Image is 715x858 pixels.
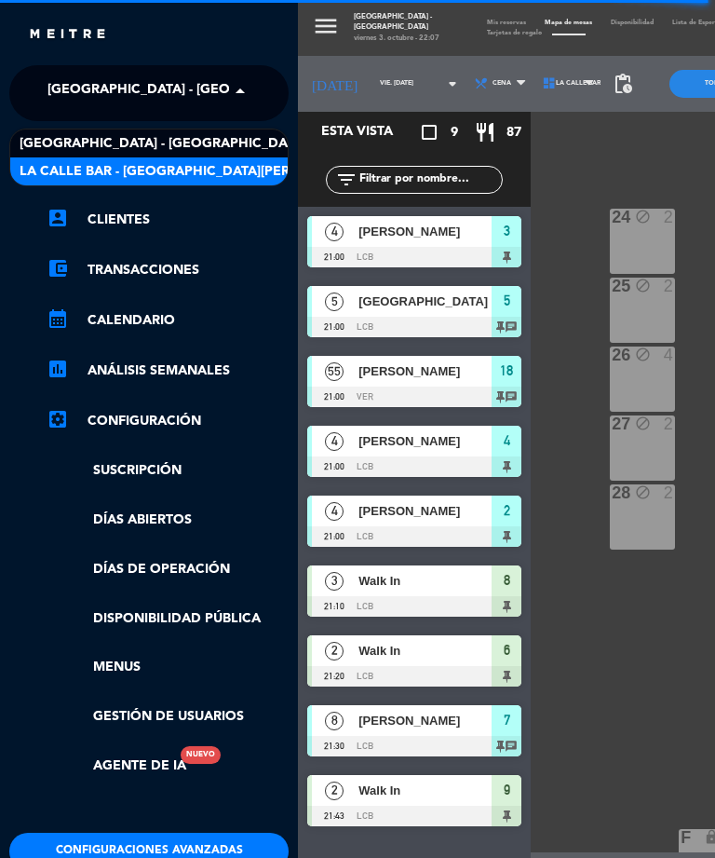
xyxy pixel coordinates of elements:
span: [PERSON_NAME] [358,501,492,521]
span: La Calle Bar - [GEOGRAPHIC_DATA][PERSON_NAME] [20,161,369,183]
span: 8 [325,712,344,730]
a: Configuración [47,410,289,432]
a: account_balance_walletTransacciones [47,259,289,281]
span: 5 [504,290,510,312]
span: 7 [504,709,510,731]
span: [PERSON_NAME] [358,711,492,730]
span: 4 [325,502,344,521]
span: 4 [504,429,510,452]
a: Días de Operación [47,559,289,580]
span: [GEOGRAPHIC_DATA] - [GEOGRAPHIC_DATA] [20,133,306,155]
span: 18 [500,360,513,382]
span: 6 [504,639,510,661]
a: calendar_monthCalendario [47,309,289,332]
span: 2 [504,499,510,522]
span: 5 [325,293,344,311]
i: crop_square [418,121,440,143]
span: 55 [325,362,344,381]
a: account_boxClientes [47,209,289,231]
span: 3 [325,572,344,591]
a: Gestión de usuarios [47,706,289,728]
i: settings_applications [47,408,69,430]
i: assessment [47,358,69,380]
span: 3 [504,220,510,242]
span: [PERSON_NAME] [358,222,492,241]
a: Agente de IANuevo [47,756,186,777]
div: Esta vista [307,121,432,143]
i: account_balance_wallet [47,257,69,279]
span: 4 [325,223,344,241]
div: Nuevo [181,746,221,764]
i: calendar_month [47,307,69,330]
input: Filtrar por nombre... [357,170,502,190]
img: MEITRE [28,28,107,42]
span: 4 [325,432,344,451]
span: [GEOGRAPHIC_DATA] [358,292,492,311]
span: 9 [504,779,510,801]
span: 8 [504,569,510,592]
a: Menus [47,657,289,678]
a: Suscripción [47,460,289,482]
a: Días abiertos [47,510,289,531]
span: 2 [325,642,344,661]
span: [GEOGRAPHIC_DATA] - [GEOGRAPHIC_DATA] [47,72,334,111]
span: Walk In [358,571,492,591]
span: 9 [451,122,458,143]
i: filter_list [335,169,357,191]
span: [PERSON_NAME] [358,361,492,381]
a: assessmentANÁLISIS SEMANALES [47,360,289,382]
span: 2 [325,782,344,800]
i: account_box [47,207,69,229]
span: Walk In [358,641,492,661]
span: [PERSON_NAME] [358,431,492,451]
span: Walk In [358,781,492,800]
span: 87 [506,122,521,143]
i: restaurant [474,121,496,143]
a: Disponibilidad pública [47,608,289,630]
